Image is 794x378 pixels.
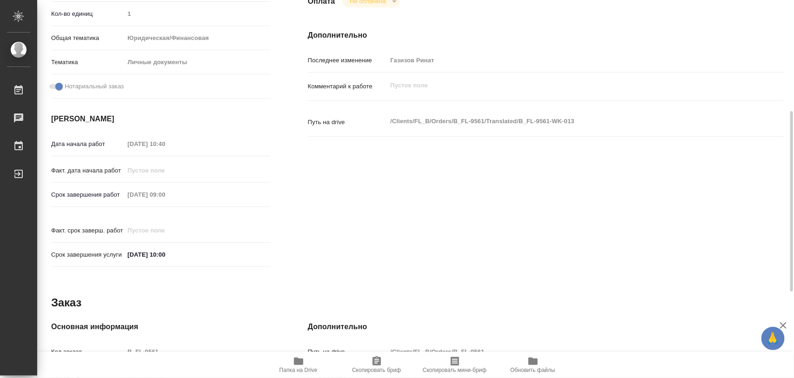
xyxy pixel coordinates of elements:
[51,321,271,332] h4: Основная информация
[308,30,784,41] h4: Дополнительно
[308,347,387,357] p: Путь на drive
[51,9,124,19] p: Кол-во единиц
[510,367,555,373] span: Обновить файлы
[124,137,206,151] input: Пустое поле
[308,82,387,91] p: Комментарий к работе
[51,347,124,357] p: Код заказа
[338,352,416,378] button: Скопировать бриф
[494,352,572,378] button: Обновить файлы
[352,367,401,373] span: Скопировать бриф
[387,53,744,67] input: Пустое поле
[423,367,487,373] span: Скопировать мини-бриф
[51,58,124,67] p: Тематика
[124,345,270,358] input: Пустое поле
[124,54,270,70] div: Личные документы
[124,248,206,261] input: ✎ Введи что-нибудь
[761,327,785,350] button: 🙏
[387,345,744,358] input: Пустое поле
[51,295,81,310] h2: Заказ
[387,113,744,129] textarea: /Clients/FL_B/Orders/B_FL-9561/Translated/B_FL-9561-WK-013
[51,166,124,175] p: Факт. дата начала работ
[65,82,124,91] span: Нотариальный заказ
[124,164,206,177] input: Пустое поле
[280,367,318,373] span: Папка на Drive
[308,118,387,127] p: Путь на drive
[51,139,124,149] p: Дата начала работ
[124,188,206,201] input: Пустое поле
[308,321,784,332] h4: Дополнительно
[416,352,494,378] button: Скопировать мини-бриф
[51,226,124,235] p: Факт. срок заверш. работ
[308,56,387,65] p: Последнее изменение
[124,7,270,20] input: Пустое поле
[124,224,206,237] input: Пустое поле
[51,33,124,43] p: Общая тематика
[51,250,124,259] p: Срок завершения услуги
[260,352,338,378] button: Папка на Drive
[765,329,781,348] span: 🙏
[51,190,124,199] p: Срок завершения работ
[51,113,271,125] h4: [PERSON_NAME]
[124,30,270,46] div: Юридическая/Финансовая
